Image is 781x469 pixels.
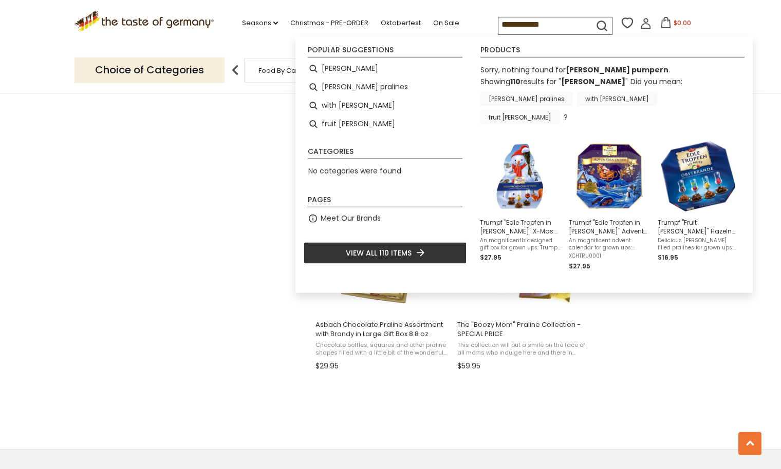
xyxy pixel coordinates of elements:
[295,36,753,294] div: Instant Search Results
[569,262,590,270] span: $27.95
[308,46,462,57] li: Popular suggestions
[258,67,318,74] a: Food By Category
[304,242,467,264] li: View all 110 items
[658,253,678,262] span: $16.95
[304,209,467,228] li: Meet Our Brands
[346,247,412,259] span: View all 110 items
[381,17,421,29] a: Oktoberfest
[577,92,657,106] a: with [PERSON_NAME]
[304,60,467,78] li: brandy
[480,139,561,271] a: Trumpf X-mas CollectionTrumpf "Edle Tropfen in [PERSON_NAME]" X-Mas Collection with [PERSON_NAME]...
[566,65,668,75] b: [PERSON_NAME] pumpern
[674,18,691,27] span: $0.00
[480,110,560,125] a: fruit [PERSON_NAME]
[304,115,467,133] li: fruit brandy
[457,361,480,372] span: $59.95
[561,76,625,87] a: [PERSON_NAME]
[308,196,462,207] li: Pages
[569,218,649,236] span: Trumpf "Edle Tropfen in [PERSON_NAME]" Advent Calendar with [PERSON_NAME], 10.6 oz
[290,17,368,29] a: Christmas - PRE-ORDER
[510,76,520,87] b: 110
[457,320,590,339] span: The "Boozy Mom" Praline Collection - SPECIAL PRICE
[658,237,738,251] span: Delicious [PERSON_NAME] filled pralines for grown ups: Trumpf is a venerated brand of German offe...
[658,139,738,271] a: Trumpf "Fruit [PERSON_NAME]" Hazelnut Praline Assortment, Blue Pack,8.8 ozDelicious [PERSON_NAME]...
[569,139,649,271] a: Trumpf "Edle Tropfen in [PERSON_NAME]" Advent Calendar with [PERSON_NAME], 10.6 ozAn magnificent ...
[315,320,449,339] span: Asbach Chocolate Praline Assortment with Brandy in Large Gift Box 8.8 oz
[480,92,573,106] a: [PERSON_NAME] pralines
[483,139,557,213] img: Trumpf X-mas Collection
[315,341,449,357] span: Chocolate bottles, squares and other praline shapes filled with a little bit of the wonderful tas...
[457,341,590,357] span: This collection will put a smile on the face of all moms who indulge here and there in some liquo...
[476,135,565,276] li: Trumpf "Edle Tropfen in Nuss" X-Mas Collection with Brandy Pralines, 300g
[569,252,649,260] span: XCHTRU0001
[480,76,628,87] span: Showing results for " "
[308,166,401,176] span: No categories were found
[480,65,670,75] span: Sorry, nothing found for .
[315,361,339,372] span: $29.95
[321,212,381,224] a: Meet Our Brands
[480,46,745,57] li: Products
[480,218,561,236] span: Trumpf "Edle Tropfen in [PERSON_NAME]" X-Mas Collection with [PERSON_NAME], 300g
[654,17,697,32] button: $0.00
[304,78,467,96] li: brandy pralines
[433,17,459,29] a: On Sale
[242,17,278,29] a: Seasons
[304,96,467,115] li: with brandy
[480,253,501,262] span: $27.95
[75,57,225,83] p: Choice of Categories
[565,135,654,276] li: Trumpf "Edle Tropfen in Nuss" Advent Calendar with Brandy Pralines, 10.6 oz
[480,237,561,251] span: An magnificentlz designed gift box for grown ups: Trumpf is a venerated brand of German [PERSON_N...
[569,237,649,251] span: An magnificent advent calendar for grown ups: Trumpf is a venerated brand of German [PERSON_NAME]...
[654,135,742,276] li: Trumpf "Fruit Brandy" Hazelnut Praline Assortment, Blue Pack,8.8 oz
[225,60,246,81] img: previous arrow
[480,76,682,122] div: Did you mean: ?
[658,218,738,236] span: Trumpf "Fruit [PERSON_NAME]" Hazelnut Praline Assortment, Blue Pack,8.8 oz
[308,148,462,159] li: Categories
